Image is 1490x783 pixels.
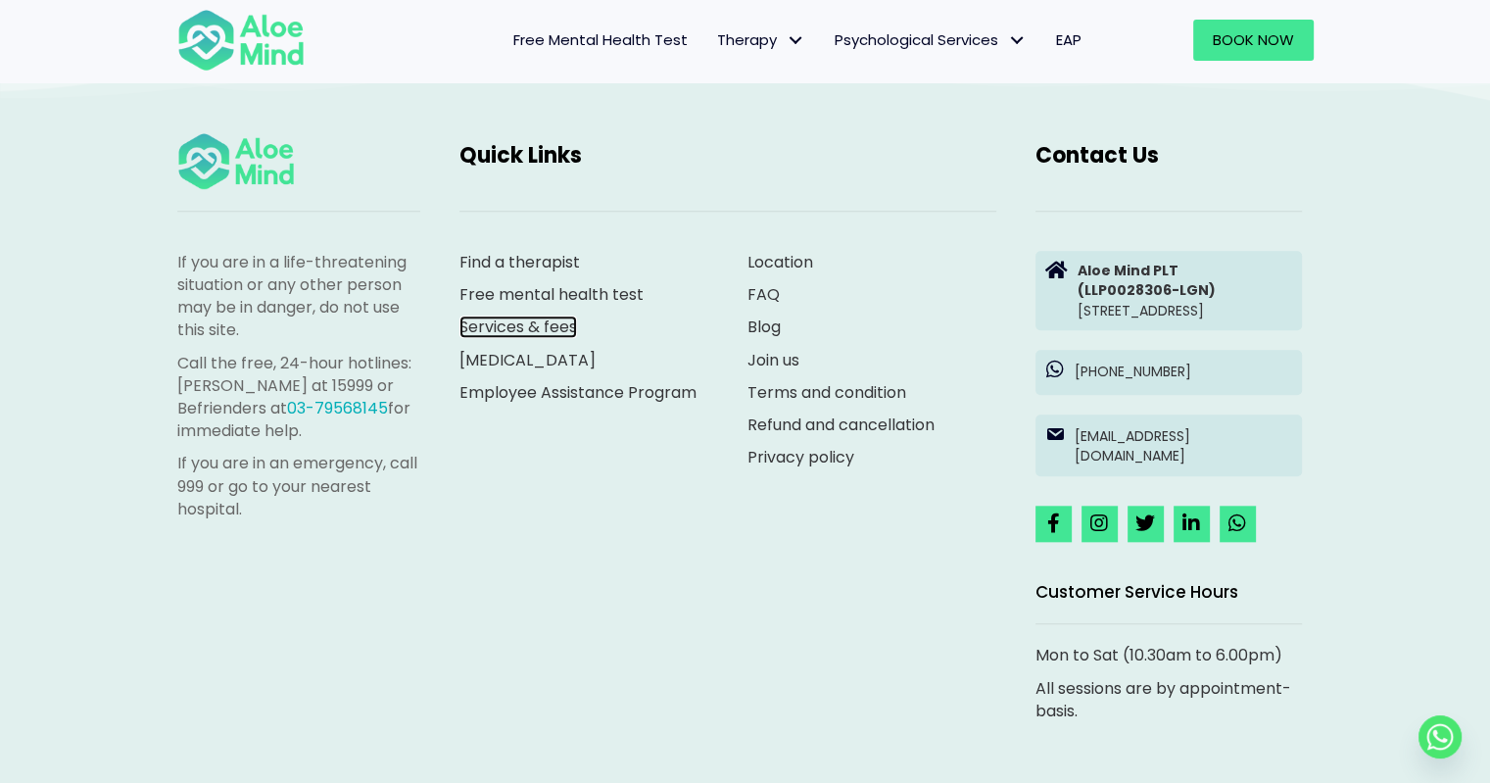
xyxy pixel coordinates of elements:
a: Terms and condition [747,381,906,404]
nav: Menu [330,20,1096,61]
span: Contact Us [1035,140,1159,171]
a: Services & fees [459,316,577,338]
span: Quick Links [459,140,582,171]
a: Privacy policy [747,446,854,468]
a: FAQ [747,283,780,306]
a: Join us [747,349,799,371]
a: Whatsapp [1418,715,1462,759]
span: EAP [1056,29,1081,50]
p: Mon to Sat (10.30am to 6.00pm) [1035,644,1302,666]
span: Therapy: submenu [782,26,810,55]
strong: Aloe Mind PLT [1078,261,1178,280]
a: [EMAIL_ADDRESS][DOMAIN_NAME] [1035,415,1302,476]
span: Therapy [717,29,805,50]
a: Psychological ServicesPsychological Services: submenu [820,20,1041,61]
a: Find a therapist [459,251,580,273]
p: If you are in a life-threatening situation or any other person may be in danger, do not use this ... [177,251,420,342]
a: Location [747,251,813,273]
p: All sessions are by appointment-basis. [1035,677,1302,722]
a: Book Now [1193,20,1314,61]
span: Psychological Services: submenu [1003,26,1032,55]
a: Free Mental Health Test [499,20,702,61]
span: Book Now [1213,29,1294,50]
p: [STREET_ADDRESS] [1078,261,1292,320]
a: Refund and cancellation [747,414,935,436]
a: [PHONE_NUMBER] [1035,350,1302,395]
p: [PHONE_NUMBER] [1075,362,1292,381]
img: Aloe mind Logo [177,131,295,191]
a: [MEDICAL_DATA] [459,349,596,371]
a: Employee Assistance Program [459,381,697,404]
span: Free Mental Health Test [513,29,688,50]
span: Psychological Services [835,29,1027,50]
p: If you are in an emergency, call 999 or go to your nearest hospital. [177,452,420,520]
a: 03-79568145 [287,397,388,419]
a: Aloe Mind PLT(LLP0028306-LGN)[STREET_ADDRESS] [1035,251,1302,330]
a: TherapyTherapy: submenu [702,20,820,61]
strong: (LLP0028306-LGN) [1078,280,1216,300]
img: Aloe mind Logo [177,8,305,73]
a: Blog [747,316,781,338]
p: [EMAIL_ADDRESS][DOMAIN_NAME] [1075,426,1292,466]
p: Call the free, 24-hour hotlines: [PERSON_NAME] at 15999 or Befrienders at for immediate help. [177,352,420,443]
a: EAP [1041,20,1096,61]
span: Customer Service Hours [1035,580,1238,604]
a: Free mental health test [459,283,644,306]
